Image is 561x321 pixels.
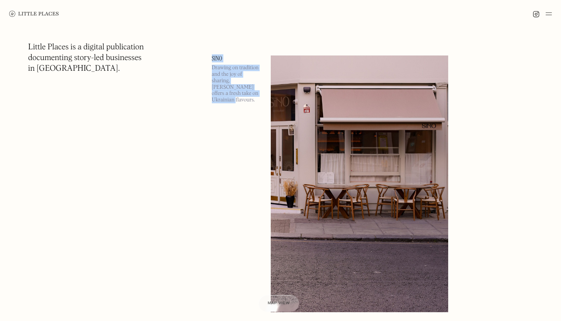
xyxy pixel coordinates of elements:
img: Sino [271,55,449,312]
span: Map view [268,301,290,305]
a: Map view [259,295,299,312]
h1: Little Places is a digital publication documenting story-led businesses in [GEOGRAPHIC_DATA]. [28,42,144,74]
p: Drawing on tradition and the joy of sharing, [PERSON_NAME] offers a fresh take on Ukrainian flavo... [212,65,262,103]
a: Sino [212,55,262,62]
